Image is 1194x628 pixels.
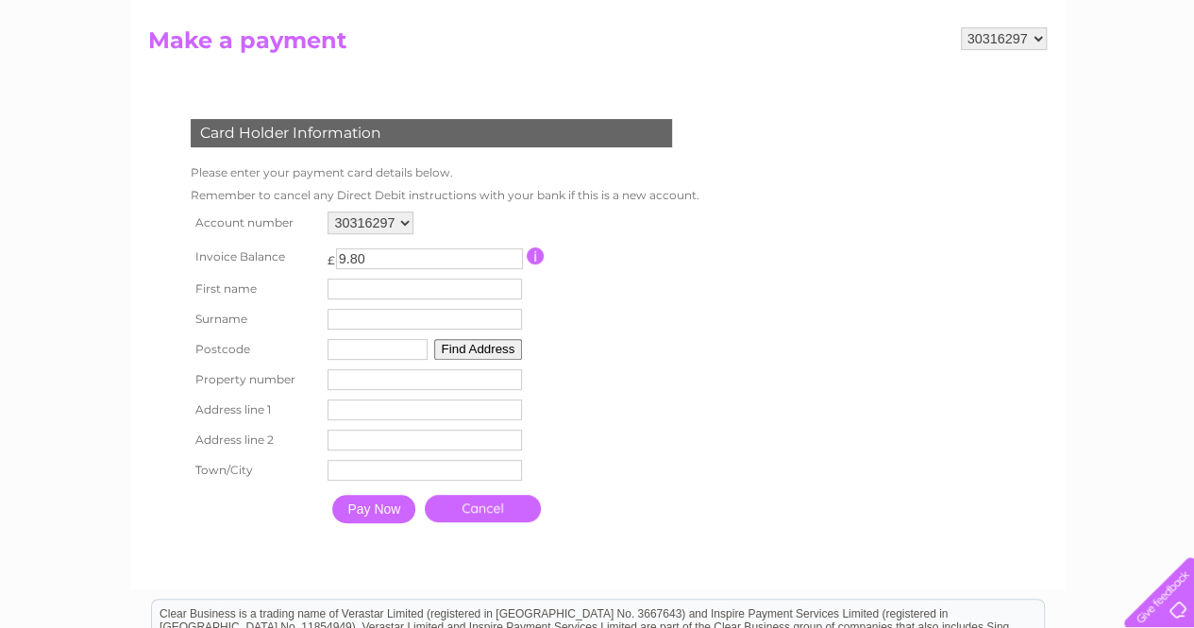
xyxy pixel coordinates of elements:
[1132,80,1176,94] a: Log out
[186,274,324,304] th: First name
[191,119,672,147] div: Card Holder Information
[186,239,324,274] th: Invoice Balance
[838,9,968,33] a: 0333 014 3131
[962,80,1018,94] a: Telecoms
[1030,80,1057,94] a: Blog
[425,495,541,522] a: Cancel
[186,334,324,365] th: Postcode
[186,455,324,485] th: Town/City
[42,49,138,107] img: logo.png
[148,27,1047,63] h2: Make a payment
[186,395,324,425] th: Address line 1
[186,425,324,455] th: Address line 2
[186,365,324,395] th: Property number
[434,339,523,360] button: Find Address
[862,80,898,94] a: Water
[328,244,335,267] td: £
[186,207,324,239] th: Account number
[332,495,415,523] input: Pay Now
[1068,80,1115,94] a: Contact
[186,304,324,334] th: Surname
[186,161,704,184] td: Please enter your payment card details below.
[152,10,1044,92] div: Clear Business is a trading name of Verastar Limited (registered in [GEOGRAPHIC_DATA] No. 3667643...
[909,80,950,94] a: Energy
[186,184,704,207] td: Remember to cancel any Direct Debit instructions with your bank if this is a new account.
[527,247,545,264] input: Information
